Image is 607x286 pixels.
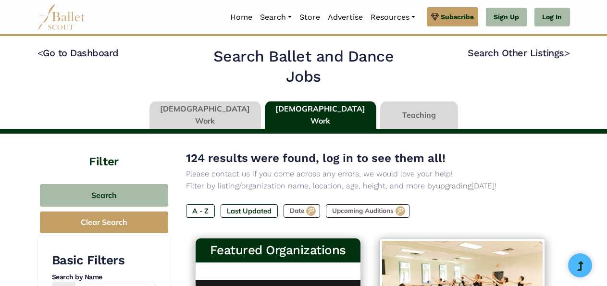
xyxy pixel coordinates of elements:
[378,101,460,129] li: Teaching
[431,12,439,22] img: gem.svg
[52,252,155,269] h3: Basic Filters
[40,184,168,207] button: Search
[37,134,171,170] h4: Filter
[324,7,367,27] a: Advertise
[284,204,320,218] label: Date
[427,7,478,26] a: Subscribe
[37,47,119,59] a: <Go to Dashboard
[52,273,155,282] h4: Search by Name
[186,168,555,180] p: Please contact us if you come across any errors, we would love your help!
[186,204,215,218] label: A - Z
[256,7,296,27] a: Search
[186,180,555,192] p: Filter by listing/organization name, location, age, height, and more by [DATE]!
[226,7,256,27] a: Home
[221,204,278,218] label: Last Updated
[263,101,378,129] li: [DEMOGRAPHIC_DATA] Work
[441,12,474,22] span: Subscribe
[436,181,471,190] a: upgrading
[201,47,406,87] h2: Search Ballet and Dance Jobs
[37,47,43,59] code: <
[534,8,570,27] a: Log In
[326,204,409,218] label: Upcoming Auditions
[564,47,570,59] code: >
[186,151,446,165] span: 124 results were found, log in to see them all!
[486,8,527,27] a: Sign Up
[148,101,263,129] li: [DEMOGRAPHIC_DATA] Work
[203,242,353,259] h3: Featured Organizations
[367,7,419,27] a: Resources
[40,211,168,233] button: Clear Search
[468,47,570,59] a: Search Other Listings>
[296,7,324,27] a: Store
